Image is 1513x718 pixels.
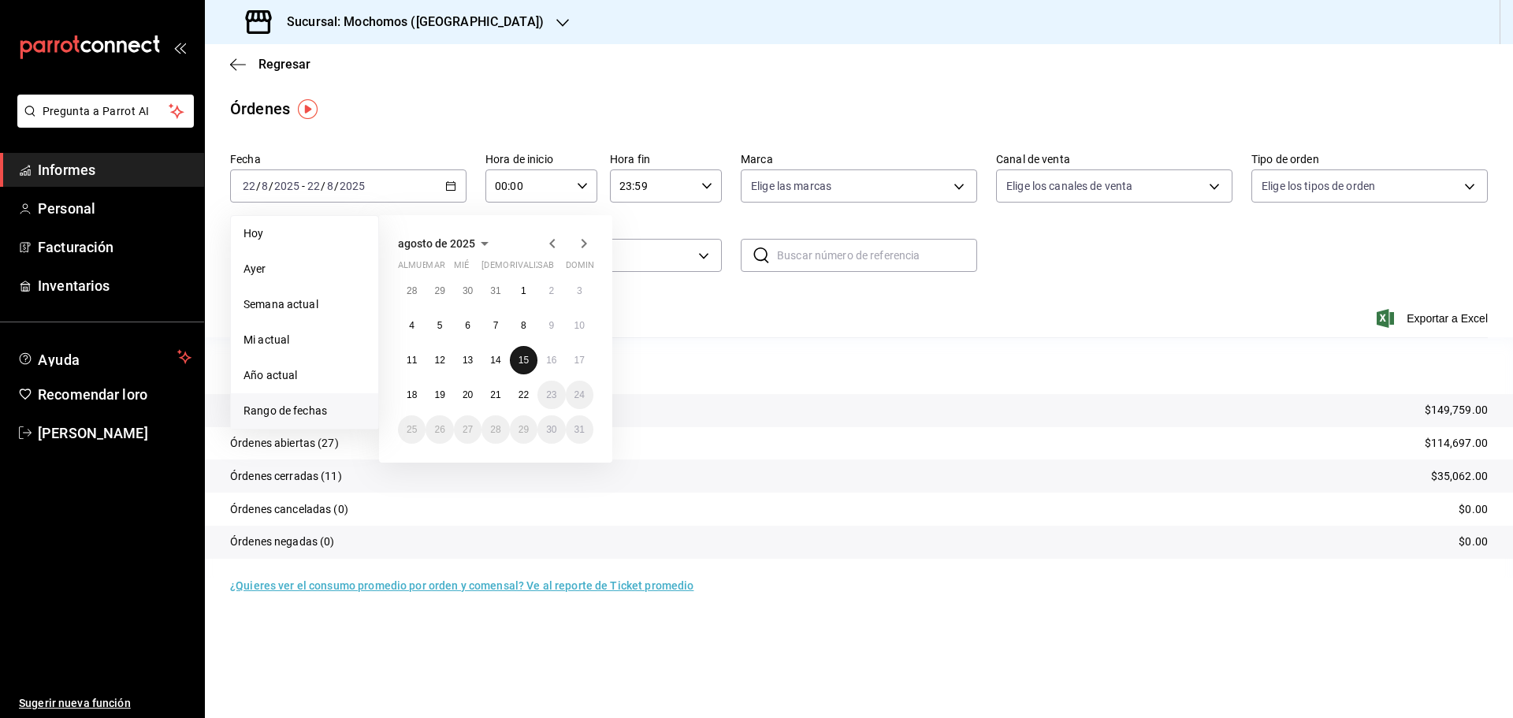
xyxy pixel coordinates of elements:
[574,424,585,435] abbr: 31 de agosto de 2025
[1262,180,1375,192] font: Elige los tipos de orden
[777,240,977,271] input: Buscar número de referencia
[454,260,469,277] abbr: miércoles
[546,355,556,366] abbr: 16 de agosto de 2025
[481,311,509,340] button: 7 de agosto de 2025
[426,415,453,444] button: 26 de agosto de 2025
[230,579,693,592] font: ¿Quieres ver el consumo promedio por orden y comensal? Ve al reporte de Ticket promedio
[574,389,585,400] abbr: 24 de agosto de 2025
[334,180,339,192] font: /
[43,105,150,117] font: Pregunta a Parrot AI
[519,424,529,435] font: 29
[454,311,481,340] button: 6 de agosto de 2025
[574,320,585,331] font: 10
[243,369,297,381] font: Año actual
[546,389,556,400] font: 23
[326,180,334,192] input: --
[537,260,554,270] font: sab
[1425,404,1488,416] font: $149,759.00
[566,311,593,340] button: 10 de agosto de 2025
[481,260,574,277] abbr: jueves
[490,424,500,435] font: 28
[426,277,453,305] button: 29 de julio de 2025
[258,57,310,72] font: Regresar
[465,320,470,331] font: 6
[1006,180,1132,192] font: Elige los canales de venta
[546,424,556,435] abbr: 30 de agosto de 2025
[307,180,321,192] input: --
[38,162,95,178] font: Informes
[434,389,444,400] font: 19
[510,381,537,409] button: 22 de agosto de 2025
[38,425,148,441] font: [PERSON_NAME]
[510,260,553,277] abbr: viernes
[548,285,554,296] abbr: 2 de agosto de 2025
[261,180,269,192] input: --
[490,424,500,435] abbr: 28 de agosto de 2025
[510,277,537,305] button: 1 de agosto de 2025
[566,346,593,374] button: 17 de agosto de 2025
[398,381,426,409] button: 18 de agosto de 2025
[493,320,499,331] font: 7
[398,260,444,270] font: almuerzo
[463,424,473,435] font: 27
[537,311,565,340] button: 9 de agosto de 2025
[574,389,585,400] font: 24
[434,285,444,296] font: 29
[463,424,473,435] abbr: 27 de agosto de 2025
[434,424,444,435] abbr: 26 de agosto de 2025
[463,355,473,366] font: 13
[11,114,194,131] a: Pregunta a Parrot AI
[409,320,414,331] font: 4
[454,381,481,409] button: 20 de agosto de 2025
[490,285,500,296] abbr: 31 de julio de 2025
[485,153,553,166] font: Hora de inicio
[38,277,110,294] font: Inventarios
[230,153,261,166] font: Fecha
[407,389,417,400] abbr: 18 de agosto de 2025
[510,346,537,374] button: 15 de agosto de 2025
[321,180,325,192] font: /
[407,389,417,400] font: 18
[426,346,453,374] button: 12 de agosto de 2025
[426,381,453,409] button: 19 de agosto de 2025
[490,355,500,366] abbr: 14 de agosto de 2025
[577,285,582,296] abbr: 3 de agosto de 2025
[398,415,426,444] button: 25 de agosto de 2025
[437,320,443,331] abbr: 5 de agosto de 2025
[751,180,831,192] font: Elige las marcas
[230,470,342,482] font: Órdenes cerradas (11)
[302,180,305,192] font: -
[243,298,318,311] font: Semana actual
[463,285,473,296] abbr: 30 de julio de 2025
[398,234,494,253] button: agosto de 2025
[398,311,426,340] button: 4 de agosto de 2025
[434,424,444,435] font: 26
[230,503,348,515] font: Órdenes canceladas (0)
[38,239,113,255] font: Facturación
[521,320,526,331] font: 8
[574,355,585,366] abbr: 17 de agosto de 2025
[574,355,585,366] font: 17
[409,320,414,331] abbr: 4 de agosto de 2025
[38,352,80,368] font: Ayuda
[269,180,273,192] font: /
[510,260,553,270] font: rivalizar
[481,346,509,374] button: 14 de agosto de 2025
[519,389,529,400] abbr: 22 de agosto de 2025
[610,153,650,166] font: Hora fin
[1425,437,1488,449] font: $114,697.00
[465,320,470,331] abbr: 6 de agosto de 2025
[546,355,556,366] font: 16
[407,424,417,435] abbr: 25 de agosto de 2025
[230,437,339,449] font: Órdenes abiertas (27)
[454,277,481,305] button: 30 de julio de 2025
[407,355,417,366] abbr: 11 de agosto de 2025
[242,180,256,192] input: --
[407,355,417,366] font: 11
[490,285,500,296] font: 31
[298,99,318,119] img: Marcador de información sobre herramientas
[1380,309,1488,328] button: Exportar a Excel
[574,424,585,435] font: 31
[243,262,266,275] font: Ayer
